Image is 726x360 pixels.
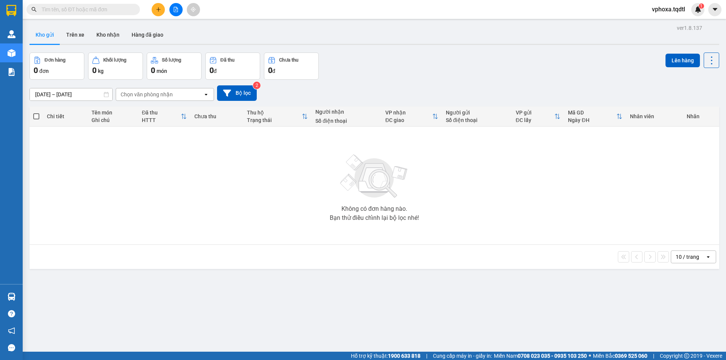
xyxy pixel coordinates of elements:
[512,107,565,127] th: Toggle SortBy
[205,53,260,80] button: Đã thu0đ
[126,26,169,44] button: Hàng đã giao
[426,352,427,360] span: |
[8,327,15,334] span: notification
[247,110,302,116] div: Thu hộ
[351,352,420,360] span: Hỗ trợ kỹ thuật:
[156,7,161,12] span: plus
[385,110,432,116] div: VP nhận
[687,113,715,119] div: Nhãn
[433,352,492,360] span: Cung cấp máy in - giấy in:
[264,53,319,80] button: Chưa thu0đ
[516,110,555,116] div: VP gửi
[589,354,591,357] span: ⚪️
[194,113,239,119] div: Chưa thu
[31,7,37,12] span: search
[39,68,49,74] span: đơn
[8,310,15,317] span: question-circle
[8,344,15,351] span: message
[8,30,16,38] img: warehouse-icon
[712,6,718,13] span: caret-down
[593,352,647,360] span: Miền Bắc
[29,53,84,80] button: Đơn hàng0đơn
[446,117,508,123] div: Số điện thoại
[8,293,16,301] img: warehouse-icon
[121,91,173,98] div: Chọn văn phòng nhận
[214,68,217,74] span: đ
[315,109,378,115] div: Người nhận
[677,24,702,32] div: ver 1.8.137
[253,82,261,89] sup: 2
[147,53,202,80] button: Số lượng0món
[665,54,700,67] button: Lên hàng
[268,66,272,75] span: 0
[494,352,587,360] span: Miền Nam
[162,57,181,63] div: Số lượng
[518,353,587,359] strong: 0708 023 035 - 0935 103 250
[151,66,155,75] span: 0
[653,352,654,360] span: |
[98,68,104,74] span: kg
[615,353,647,359] strong: 0369 525 060
[90,26,126,44] button: Kho nhận
[699,3,704,9] sup: 1
[157,68,167,74] span: món
[191,7,196,12] span: aim
[209,66,214,75] span: 0
[217,85,257,101] button: Bộ lọc
[388,353,420,359] strong: 1900 633 818
[337,150,412,203] img: svg+xml;base64,PHN2ZyBjbGFzcz0ibGlzdC1wbHVnX19zdmciIHhtbG5zPSJodHRwOi8vd3d3LnczLm9yZy8yMDAwL3N2Zy...
[700,3,703,9] span: 1
[315,118,378,124] div: Số điện thoại
[676,253,699,261] div: 10 / trang
[173,7,178,12] span: file-add
[88,53,143,80] button: Khối lượng0kg
[272,68,275,74] span: đ
[142,117,181,123] div: HTTT
[516,117,555,123] div: ĐC lấy
[341,206,407,212] div: Không có đơn hàng nào.
[203,91,209,97] svg: open
[142,110,181,116] div: Đã thu
[34,66,38,75] span: 0
[187,3,200,16] button: aim
[45,57,65,63] div: Đơn hàng
[92,66,96,75] span: 0
[152,3,165,16] button: plus
[708,3,721,16] button: caret-down
[47,113,84,119] div: Chi tiết
[138,107,191,127] th: Toggle SortBy
[630,113,679,119] div: Nhân viên
[646,5,691,14] span: vphoxa.tqdtl
[705,254,711,260] svg: open
[6,5,16,16] img: logo-vxr
[568,117,616,123] div: Ngày ĐH
[279,57,298,63] div: Chưa thu
[103,57,126,63] div: Khối lượng
[385,117,432,123] div: ĐC giao
[382,107,442,127] th: Toggle SortBy
[92,117,134,123] div: Ghi chú
[30,88,112,100] input: Select a date range.
[247,117,302,123] div: Trạng thái
[243,107,312,127] th: Toggle SortBy
[220,57,234,63] div: Đã thu
[695,6,701,13] img: icon-new-feature
[29,26,60,44] button: Kho gửi
[92,110,134,116] div: Tên món
[330,215,419,221] div: Bạn thử điều chỉnh lại bộ lọc nhé!
[568,110,616,116] div: Mã GD
[60,26,90,44] button: Trên xe
[42,5,131,14] input: Tìm tên, số ĐT hoặc mã đơn
[8,68,16,76] img: solution-icon
[8,49,16,57] img: warehouse-icon
[684,353,689,358] span: copyright
[446,110,508,116] div: Người gửi
[564,107,626,127] th: Toggle SortBy
[169,3,183,16] button: file-add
